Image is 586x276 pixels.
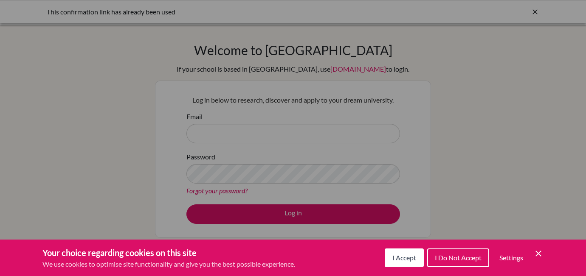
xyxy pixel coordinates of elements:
h3: Your choice regarding cookies on this site [42,246,295,259]
p: We use cookies to optimise site functionality and give you the best possible experience. [42,259,295,269]
button: I Accept [385,248,424,267]
button: Settings [493,249,530,266]
span: I Accept [392,254,416,262]
span: I Do Not Accept [435,254,482,262]
span: Settings [499,254,523,262]
button: Save and close [533,248,544,259]
button: I Do Not Accept [427,248,489,267]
